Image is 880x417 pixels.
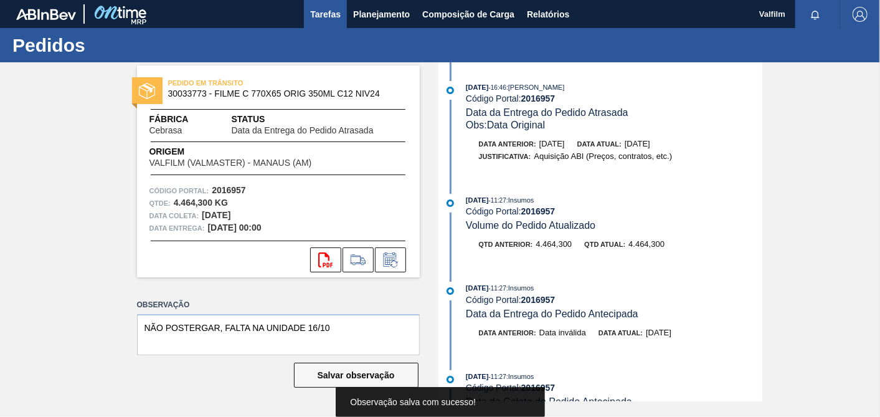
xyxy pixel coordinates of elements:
[232,113,407,126] span: Status
[479,241,533,248] span: Qtd anterior:
[149,158,312,168] span: VALFILM (VALMASTER) - MANAUS (AM)
[447,287,454,295] img: atual
[447,87,454,94] img: atual
[232,126,374,135] span: Data da Entrega do Pedido Atrasada
[466,206,762,216] div: Código Portal:
[294,363,419,388] button: Salvar observação
[795,6,835,23] button: Notificações
[489,197,506,204] span: - 11:27
[521,383,556,393] strong: 2016957
[584,241,625,248] span: Qtd atual:
[447,199,454,207] img: atual
[208,223,262,232] strong: [DATE] 00:00
[149,185,209,197] span: Código Portal:
[521,93,556,103] strong: 2016957
[466,396,632,407] span: Data da Coleta do Pedido Antecipada
[466,309,638,319] span: Data da Entrega do Pedido Antecipada
[466,220,595,231] span: Volume do Pedido Atualizado
[310,247,341,272] div: Abrir arquivo PDF
[536,239,572,249] span: 4.464,300
[625,139,650,148] span: [DATE]
[149,197,171,209] span: Qtde :
[646,328,671,337] span: [DATE]
[506,84,565,91] span: : [PERSON_NAME]
[506,373,534,380] span: : Insumos
[539,139,565,148] span: [DATE]
[174,198,228,208] strong: 4.464,300 KG
[466,295,762,305] div: Código Portal:
[351,397,476,407] span: Observação salva com sucesso!
[527,7,569,22] span: Relatórios
[466,373,488,380] span: [DATE]
[466,284,488,292] span: [DATE]
[16,9,76,20] img: TNhmsLtSVTkK8tSr43FrP2fwEKptu5GPRR3wAAAABJRU5ErkJggg==
[422,7,514,22] span: Composição de Carga
[375,247,406,272] div: Informar alteração no pedido
[149,145,348,158] span: Origem
[479,140,536,148] span: Data anterior:
[489,373,506,380] span: - 11:27
[466,120,545,130] span: Obs: Data Original
[853,7,868,22] img: Logout
[489,84,506,91] span: - 16:46
[343,247,374,272] div: Ir para Composição de Carga
[149,222,205,234] span: Data entrega:
[577,140,622,148] span: Data atual:
[137,296,420,314] label: Observação
[466,84,488,91] span: [DATE]
[534,151,672,161] span: Aquisição ABI (Preços, contratos, etc.)
[149,209,199,222] span: Data coleta:
[466,383,762,393] div: Código Portal:
[202,210,230,220] strong: [DATE]
[139,83,155,99] img: status
[353,7,410,22] span: Planejamento
[539,328,586,337] span: Data inválida
[149,126,182,135] span: Cebrasa
[521,206,556,216] strong: 2016957
[479,153,531,160] span: Justificativa:
[212,185,246,195] strong: 2016957
[489,285,506,292] span: - 11:27
[521,295,556,305] strong: 2016957
[466,196,488,204] span: [DATE]
[137,314,420,355] textarea: NÃO POSTERGAR, FALTA NA UNIDADE 16/10
[466,107,628,118] span: Data da Entrega do Pedido Atrasada
[628,239,665,249] span: 4.464,300
[506,196,534,204] span: : Insumos
[12,38,234,52] h1: Pedidos
[149,113,222,126] span: Fábrica
[479,329,536,337] span: Data anterior:
[506,284,534,292] span: : Insumos
[466,93,762,103] div: Código Portal:
[168,77,343,89] span: PEDIDO EM TRÂNSITO
[310,7,341,22] span: Tarefas
[168,89,394,98] span: 30033773 - FILME C 770X65 ORIG 350ML C12 NIV24
[447,376,454,383] img: atual
[598,329,643,337] span: Data atual:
